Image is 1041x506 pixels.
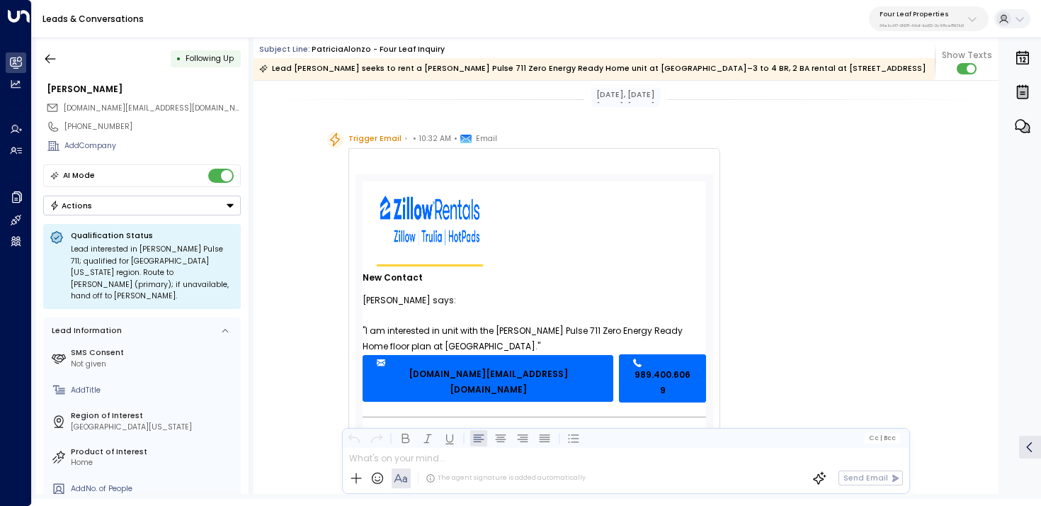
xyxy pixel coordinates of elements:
div: [GEOGRAPHIC_DATA][US_STATE] [71,422,237,433]
span: • [413,132,416,146]
p: Qualification Status [71,230,234,241]
div: [DATE], [DATE] [591,88,661,102]
a: Leads & Conversations [42,13,144,25]
div: New Contact [363,266,706,289]
a: 989.400.6069 [619,354,706,403]
span: 10:32 AM [419,132,451,146]
div: Home [71,457,237,468]
a: [DOMAIN_NAME][EMAIL_ADDRESS][DOMAIN_NAME] [363,355,613,402]
span: Show Texts [942,49,992,62]
button: Redo [368,429,385,446]
div: AddTitle [71,385,237,396]
label: Region of Interest [71,410,237,422]
span: [DOMAIN_NAME][EMAIL_ADDRESS][DOMAIN_NAME] [64,103,254,113]
div: "I am interested in unit with the [PERSON_NAME] Pulse 711 Zero Energy Ready Home floor plan at [G... [363,323,706,354]
button: Undo [346,429,363,446]
span: [DOMAIN_NAME][EMAIL_ADDRESS][DOMAIN_NAME] [377,366,599,398]
div: Actions [50,201,93,210]
img: url [380,196,479,245]
button: Actions [43,196,241,215]
p: 34e1cd17-0f68-49af-bd32-3c48ce8611d1 [880,23,964,28]
div: Not given [71,359,237,370]
div: AI Mode [63,169,95,183]
div: The agent signature is added automatically [426,473,586,483]
span: • [454,132,457,146]
div: Lead interested in [PERSON_NAME] Pulse 711; qualified for [GEOGRAPHIC_DATA][US_STATE] region. Rou... [71,244,234,303]
label: Product of Interest [71,446,237,458]
div: AddCompany [64,140,241,152]
span: Following Up [186,53,234,64]
span: Trigger Email [348,132,402,146]
span: talonzo.pa@gmail.com [64,103,241,114]
p: Four Leaf Properties [880,10,964,18]
span: Cc Bcc [869,434,896,442]
div: Lead [PERSON_NAME] seeks to rent a [PERSON_NAME] Pulse 711 Zero Energy Ready Home unit at [GEOGRA... [259,62,926,76]
div: PatriciaAlonzo - Four Leaf Inquiry [312,44,445,55]
div: Lead Information [48,325,122,337]
div: AddNo. of People [71,483,237,495]
span: Subject Line: [259,44,310,55]
span: Email [476,132,497,146]
div: Button group with a nested menu [43,196,241,215]
button: Cc|Bcc [865,433,900,443]
span: • [404,132,408,146]
label: SMS Consent [71,347,237,359]
div: [PHONE_NUMBER] [64,121,241,133]
button: Four Leaf Properties34e1cd17-0f68-49af-bd32-3c48ce8611d1 [869,6,989,31]
div: [PERSON_NAME] [47,83,241,96]
span: | [880,434,882,442]
div: [PERSON_NAME] says: [363,289,706,312]
div: • [176,49,181,68]
span: 989.400.6069 [633,367,692,398]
